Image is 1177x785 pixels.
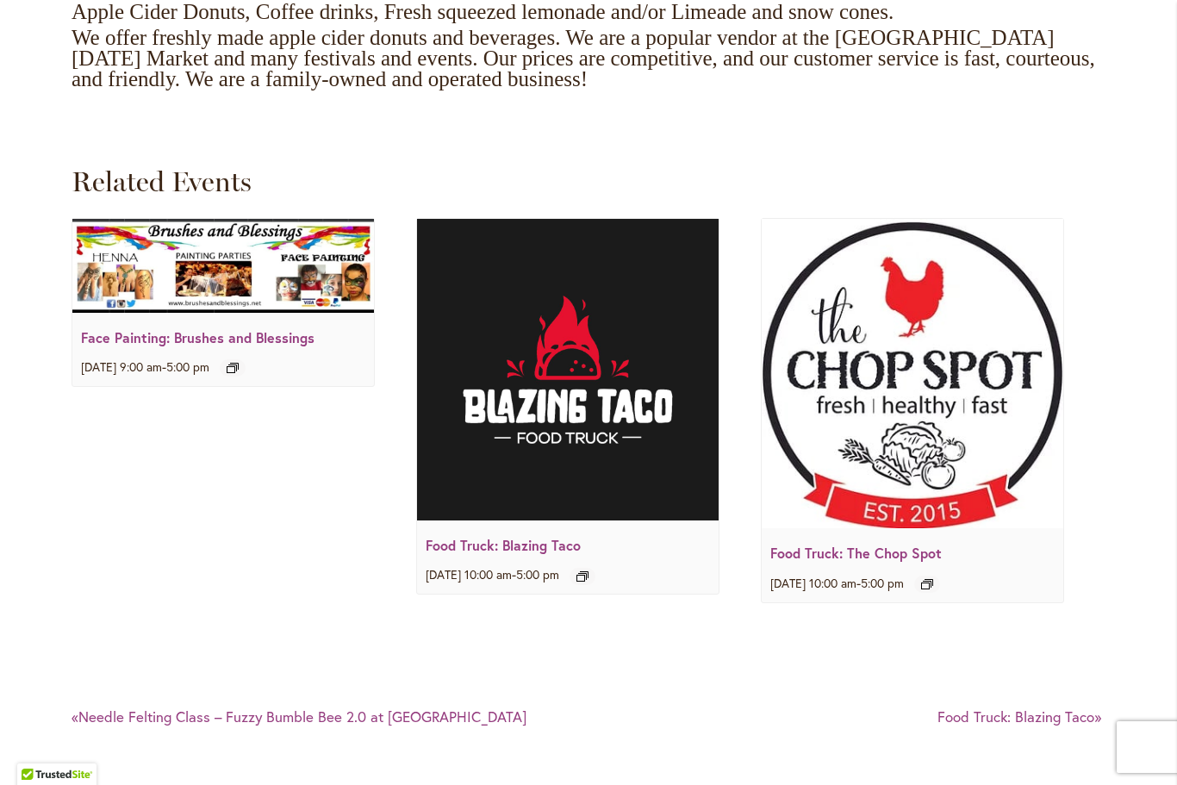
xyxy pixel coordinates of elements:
[861,575,904,591] span: 5:00 pm
[426,536,581,554] a: Food Truck: Blazing Taco
[770,575,856,591] span: [DATE] 10:00 am
[937,707,1101,726] a: Food Truck: Blazing Taco»
[417,526,719,594] div: -
[1094,707,1101,726] span: »
[426,566,512,583] span: [DATE] 10:00 am
[81,358,162,375] span: [DATE] 9:00 am
[72,28,1105,90] p: We offer freshly made apple cider donuts and beverages. We are a popular vendor at the [GEOGRAPHI...
[72,318,374,386] div: -
[72,707,78,726] span: «
[72,219,374,313] img: Brushes and Blessings - Face Painting
[81,328,314,346] a: Face Painting: Brushes and Blessings
[417,219,719,520] img: Blazing Taco Food Truck
[13,724,61,772] iframe: Launch Accessibility Center
[166,358,209,375] span: 5:00 pm
[72,707,526,726] a: «Needle Felting Class – Fuzzy Bumble Bee 2.0 at [GEOGRAPHIC_DATA]
[516,566,559,583] span: 5:00 pm
[762,219,1063,529] img: The Chop Spot PDX
[72,159,1105,204] h2: Related Events
[762,533,1063,601] div: -
[770,544,942,562] a: Food Truck: The Chop Spot
[72,2,1105,22] p: Apple Cider Donuts, Coffee drinks, Fresh squeezed lemonade and/or Limeade and snow cones.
